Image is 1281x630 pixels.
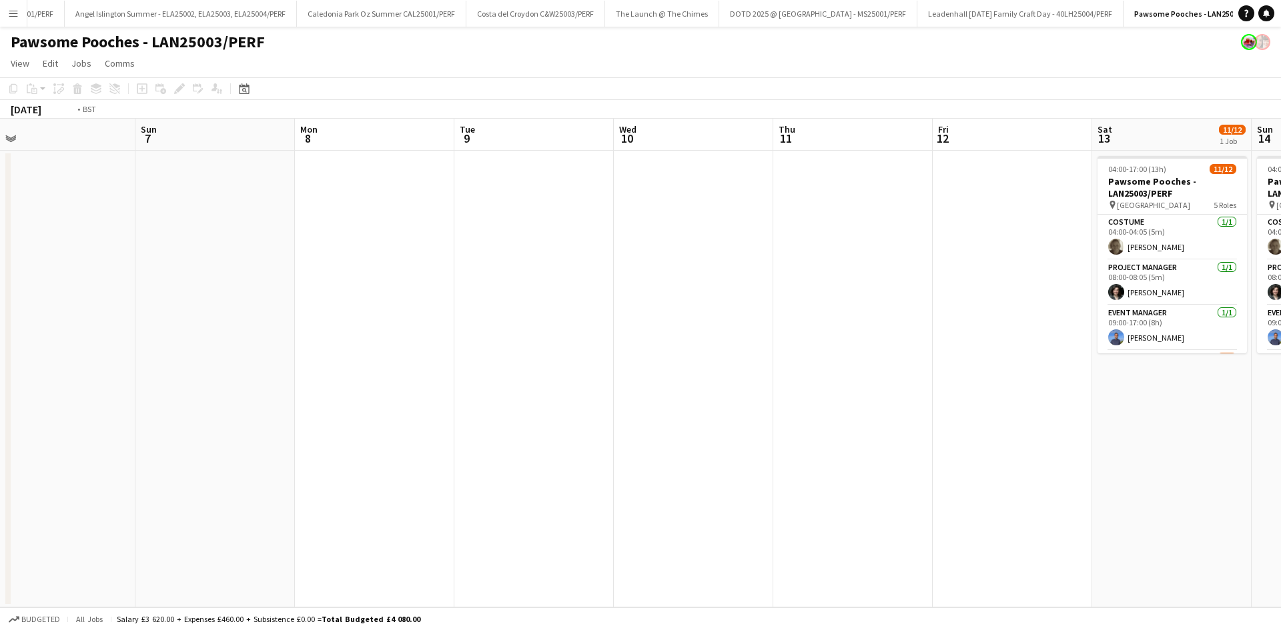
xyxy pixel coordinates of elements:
button: Leadenhall [DATE] Family Craft Day - 40LH25004/PERF [917,1,1124,27]
app-user-avatar: Performer Department [1254,34,1270,50]
a: Comms [99,55,140,72]
span: Budgeted [21,615,60,624]
button: The Launch @ The Chimes [605,1,719,27]
span: All jobs [73,614,105,624]
button: Caledonia Park Oz Summer CAL25001/PERF [297,1,466,27]
button: Pawsome Pooches - LAN25003/PERF [1124,1,1273,27]
a: Edit [37,55,63,72]
span: Edit [43,57,58,69]
a: Jobs [66,55,97,72]
span: Total Budgeted £4 080.00 [322,614,420,624]
span: Comms [105,57,135,69]
button: Budgeted [7,612,62,627]
h1: Pawsome Pooches - LAN25003/PERF [11,32,265,52]
span: View [11,57,29,69]
app-user-avatar: Bakehouse Costume [1241,34,1257,50]
div: Salary £3 620.00 + Expenses £460.00 + Subsistence £0.00 = [117,614,420,624]
button: DOTD 2025 @ [GEOGRAPHIC_DATA] - MS25001/PERF [719,1,917,27]
button: Angel Islington Summer - ELA25002, ELA25003, ELA25004/PERF [65,1,297,27]
span: Jobs [71,57,91,69]
div: [DATE] [11,103,41,116]
a: View [5,55,35,72]
button: Costa del Croydon C&W25003/PERF [466,1,605,27]
div: BST [83,104,96,114]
